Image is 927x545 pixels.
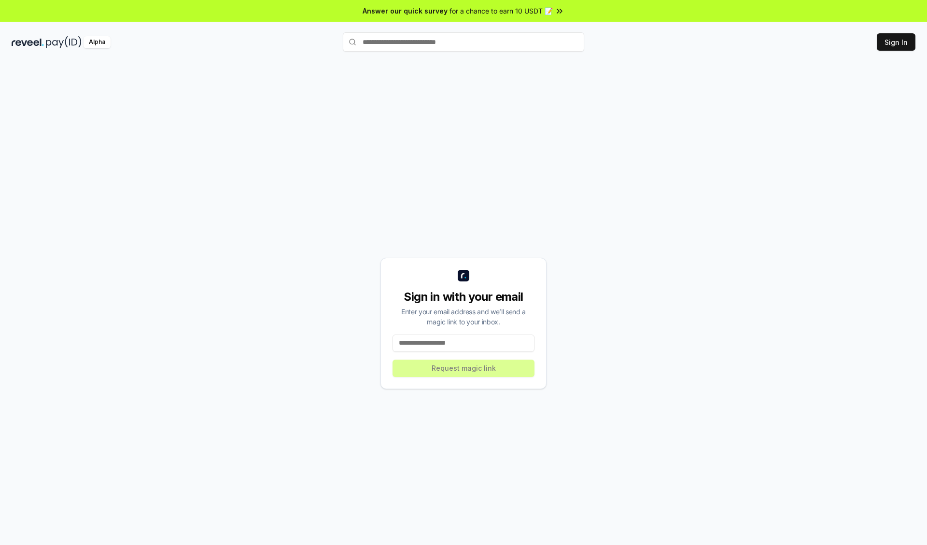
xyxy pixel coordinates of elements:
button: Sign In [877,33,915,51]
div: Alpha [84,36,111,48]
img: pay_id [46,36,82,48]
div: Sign in with your email [393,289,534,305]
span: Answer our quick survey [363,6,448,16]
img: logo_small [458,270,469,281]
img: reveel_dark [12,36,44,48]
div: Enter your email address and we’ll send a magic link to your inbox. [393,307,534,327]
span: for a chance to earn 10 USDT 📝 [449,6,553,16]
